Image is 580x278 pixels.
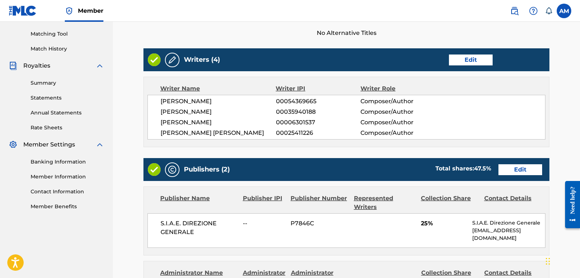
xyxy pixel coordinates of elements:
span: [PERSON_NAME] [161,108,276,116]
p: [EMAIL_ADDRESS][DOMAIN_NAME] [472,227,545,242]
span: -- [243,219,285,228]
img: Top Rightsholder [65,7,74,15]
span: No Alternative Titles [143,29,549,37]
img: help [529,7,538,15]
a: Edit [498,164,542,175]
a: Summary [31,79,104,87]
a: Match History [31,45,104,53]
iframe: Resource Center [560,176,580,234]
div: Collection Share [421,194,479,211]
div: User Menu [557,4,571,18]
div: Writer Name [160,84,276,93]
h5: Publishers (2) [184,165,230,174]
div: Contact Details [484,194,542,211]
div: Publisher Name [160,194,237,211]
div: Drag [546,250,550,272]
span: S.I.A.E. DIREZIONE GENERALE [161,219,237,237]
p: S.I.A.E. Direzione Generale [472,219,545,227]
img: expand [95,140,104,149]
img: Valid [148,53,161,66]
img: MLC Logo [9,5,37,16]
span: 00006301537 [276,118,360,127]
div: Publisher IPI [243,194,285,211]
div: Writer IPI [276,84,360,93]
a: Matching Tool [31,30,104,38]
div: Notifications [545,7,552,15]
span: 25% [421,219,467,228]
h5: Writers (4) [184,56,220,64]
span: 00054369665 [276,97,360,106]
span: 47.5 % [474,165,491,172]
span: 00035940188 [276,108,360,116]
span: [PERSON_NAME] [PERSON_NAME] [161,129,276,137]
div: Represented Writers [354,194,415,211]
span: [PERSON_NAME] [161,118,276,127]
span: Composer/Author [360,129,437,137]
div: Help [526,4,541,18]
span: Member Settings [23,140,75,149]
a: Member Information [31,173,104,181]
span: Composer/Author [360,118,437,127]
span: 00025411226 [276,129,360,137]
span: Member [78,7,103,15]
img: expand [95,61,104,70]
iframe: Chat Widget [544,243,580,278]
span: Composer/Author [360,97,437,106]
img: Royalties [9,61,17,70]
a: Banking Information [31,158,104,166]
a: Rate Sheets [31,124,104,132]
a: Contact Information [31,188,104,196]
div: Writer Role [360,84,438,93]
a: Statements [31,94,104,102]
div: Total shares: [435,164,491,173]
img: search [510,7,519,15]
span: Composer/Author [360,108,437,116]
span: P7846C [291,219,348,228]
span: [PERSON_NAME] [161,97,276,106]
span: Royalties [23,61,50,70]
a: Annual Statements [31,109,104,117]
img: Publishers [168,165,177,174]
a: Public Search [507,4,522,18]
a: Member Benefits [31,203,104,210]
img: Member Settings [9,140,17,149]
img: Valid [148,163,161,176]
div: Publisher Number [291,194,348,211]
img: Writers [168,56,177,64]
a: Edit [449,55,493,65]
